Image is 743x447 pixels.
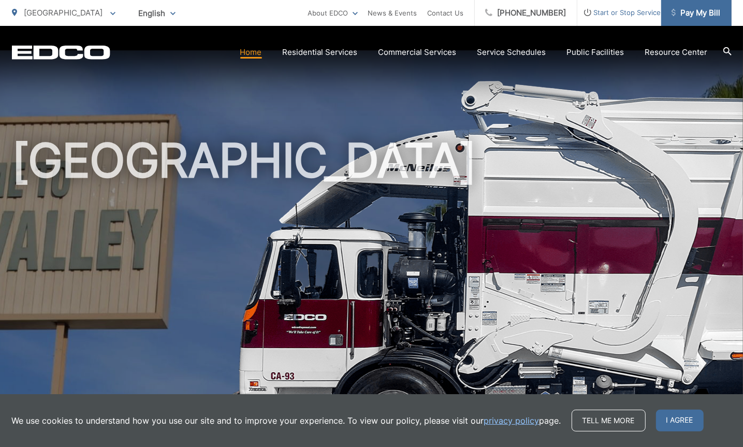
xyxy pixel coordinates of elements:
a: Tell me more [572,410,646,431]
a: Resource Center [645,46,708,59]
span: Pay My Bill [672,7,721,19]
a: Public Facilities [567,46,624,59]
span: English [131,4,183,22]
a: Service Schedules [477,46,546,59]
p: We use cookies to understand how you use our site and to improve your experience. To view our pol... [12,414,561,427]
a: EDCD logo. Return to the homepage. [12,45,110,60]
a: News & Events [368,7,417,19]
a: Commercial Services [378,46,457,59]
a: Home [240,46,262,59]
a: privacy policy [484,414,540,427]
span: [GEOGRAPHIC_DATA] [24,8,103,18]
a: Residential Services [283,46,358,59]
a: Contact Us [428,7,464,19]
span: I agree [656,410,704,431]
a: About EDCO [308,7,358,19]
